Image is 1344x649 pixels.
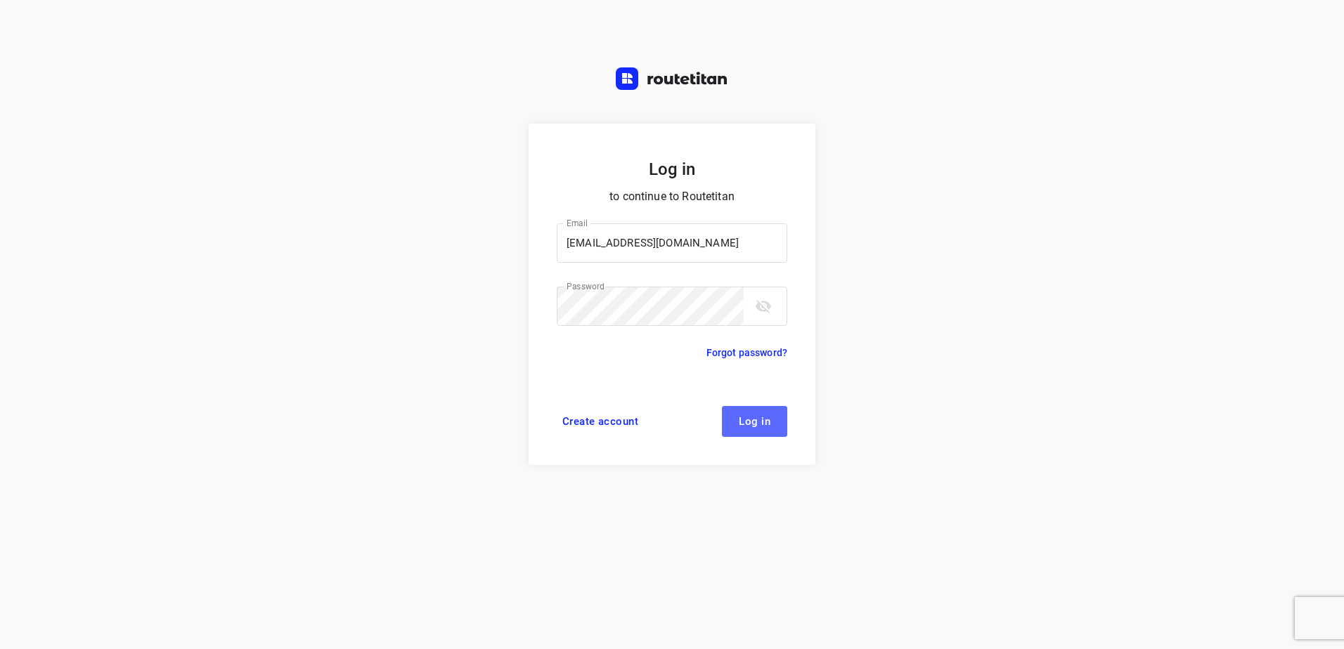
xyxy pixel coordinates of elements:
span: Log in [739,416,770,427]
img: Routetitan [616,67,728,90]
a: Routetitan [616,67,728,93]
h5: Log in [557,157,787,181]
span: Create account [562,416,638,427]
button: Log in [722,406,787,437]
p: to continue to Routetitan [557,187,787,206]
button: toggle password visibility [749,292,777,320]
a: Create account [557,406,644,437]
a: Forgot password? [706,344,787,361]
